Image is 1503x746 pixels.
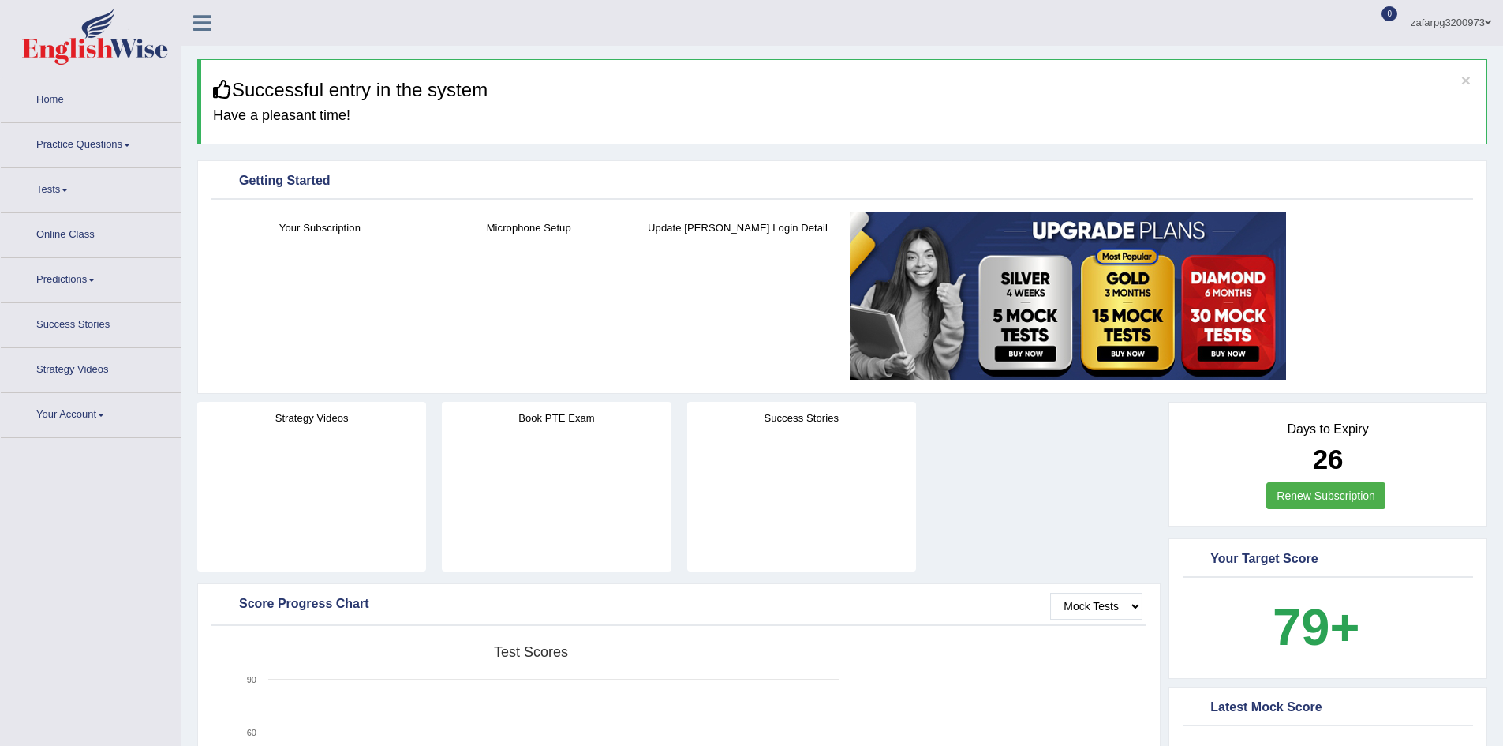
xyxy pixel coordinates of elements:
h4: Microphone Setup [432,219,626,236]
span: 0 [1381,6,1397,21]
div: Latest Mock Score [1187,696,1469,720]
a: Predictions [1,258,181,298]
img: small5.jpg [850,212,1286,380]
b: 79+ [1273,598,1359,656]
h4: Book PTE Exam [442,410,671,426]
a: Renew Subscription [1266,482,1385,509]
h3: Successful entry in the system [213,80,1475,100]
a: Success Stories [1,303,181,343]
h4: Days to Expiry [1187,422,1469,437]
tspan: Test scores [494,644,568,660]
b: 26 [1313,444,1344,474]
div: Getting Started [215,170,1469,193]
div: Your Target Score [1187,548,1469,572]
a: Strategy Videos [1,348,181,388]
a: Home [1,78,181,118]
a: Your Account [1,393,181,433]
a: Online Class [1,213,181,253]
h4: Your Subscription [223,219,417,236]
div: Score Progress Chart [215,593,1142,617]
h4: Strategy Videos [197,410,426,426]
text: 60 [247,728,256,737]
a: Practice Questions [1,123,181,163]
button: × [1461,72,1471,88]
h4: Update [PERSON_NAME] Login Detail [641,219,835,236]
h4: Success Stories [687,410,916,426]
a: Tests [1,168,181,208]
h4: Have a pleasant time! [213,108,1475,124]
text: 90 [247,675,256,684]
